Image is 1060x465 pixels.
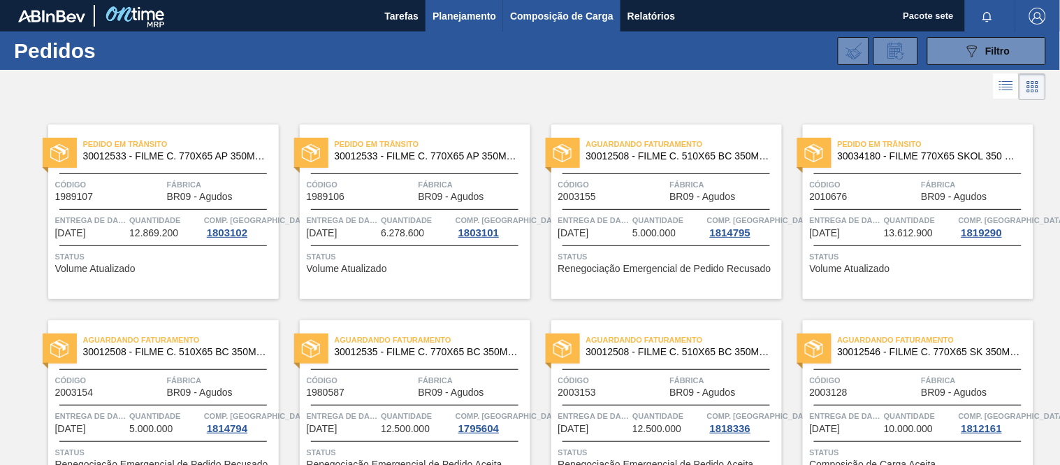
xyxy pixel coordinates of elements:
[302,340,320,358] img: status
[381,412,432,420] font: Quantidade
[1019,73,1046,100] div: Visão em Cards
[558,409,630,423] span: Entrega de dados
[204,409,275,434] a: Comp. [GEOGRAPHIC_DATA]1814794
[381,227,424,238] font: 6.278.600
[558,387,597,398] span: 2003153
[167,191,233,202] font: BR09 - Agudos
[810,387,848,398] font: 2003128
[167,387,233,398] span: BR09 - Agudos
[961,422,1002,434] font: 1812161
[838,37,869,65] div: Importar Negociações dos Pedidos
[558,213,630,227] span: Entrega de dados
[586,137,782,151] span: Aguardando Faturamento
[838,151,1022,162] span: 30034180 - FILME 770X65 SKOL 350 MP C12
[810,178,918,192] span: Código
[419,180,453,189] font: Fábrica
[922,192,987,202] span: BR09 - Agudos
[810,373,918,387] span: Código
[307,424,337,434] span: 12/09/2025
[884,227,933,238] font: 13.612.900
[307,192,345,202] span: 1989106
[707,409,815,423] span: Comp. Carga
[55,227,86,238] font: [DATE]
[558,252,588,261] font: Status
[558,228,589,238] span: 10/09/2025
[810,180,841,189] font: Código
[810,376,841,385] font: Código
[558,216,639,224] font: Entrega de dados
[207,422,247,434] font: 1814794
[558,191,597,202] font: 2003155
[419,191,484,202] font: BR09 - Agudos
[632,227,676,238] font: 5.000.000
[586,150,822,162] font: 30012508 - FILME C. 510X65 BC 350ML MP C18 429
[456,213,527,238] a: Comp. [GEOGRAPHIC_DATA]1803101
[55,191,94,202] font: 1989107
[307,252,336,261] font: Status
[167,376,202,385] font: Fábrica
[456,409,564,423] span: Comp. Carga
[810,228,841,238] span: 10/09/2025
[558,373,667,387] span: Código
[838,347,1022,357] span: 30012546 - FILME C. 770X65 SK 350ML C12 429
[670,178,778,192] span: Fábrica
[381,409,452,423] span: Quantidade
[55,412,136,420] font: Entrega de dados
[670,387,736,398] span: BR09 - Agudos
[307,227,337,238] font: [DATE]
[55,445,275,459] span: Status
[805,340,823,358] img: status
[884,424,933,434] span: 10.000.000
[959,409,1030,434] a: Comp. [GEOGRAPHIC_DATA]1812161
[83,336,200,344] font: Aguardando Faturamento
[335,140,419,148] font: Pedido em Trânsito
[433,10,496,22] font: Planejamento
[965,6,1010,26] button: Notificações
[670,373,778,387] span: Fábrica
[632,424,681,434] span: 12.500.000
[838,346,1056,357] font: 30012546 - FILME C. 770X65 SK 350ML C12 429
[558,424,589,434] span: 16/09/2025
[335,137,530,151] span: Pedido em Trânsito
[307,412,387,420] font: Entrega de dados
[922,180,957,189] font: Fábrica
[307,445,527,459] span: Status
[55,216,136,224] font: Entrega de dados
[707,216,815,224] font: Comp. [GEOGRAPHIC_DATA]
[129,424,173,434] span: 5.000.000
[632,228,676,238] span: 5.000.000
[670,180,705,189] font: Fábrica
[586,347,771,357] span: 30012508 - FILME C. 510X65 BC 350ML MP C18 429
[458,227,499,238] font: 1803101
[207,227,247,238] font: 1803102
[810,409,881,423] span: Entrega de dados
[510,10,614,22] font: Composição de Carga
[83,333,279,347] span: Aguardando Faturamento
[810,424,841,434] span: 25/09/2025
[838,336,954,344] font: Aguardando Faturamento
[873,37,918,65] div: Solicitação de Revisão de Pedidos
[381,228,424,238] span: 6.278.600
[307,250,527,264] span: Status
[55,252,85,261] font: Status
[129,409,201,423] span: Quantidade
[994,73,1019,100] div: Visão em Lista
[167,178,275,192] span: Fábrica
[419,387,484,398] font: BR09 - Agudos
[558,412,639,420] font: Entrega de dados
[986,45,1010,57] font: Filtro
[307,448,336,457] font: Status
[558,376,590,385] font: Código
[632,409,704,423] span: Quantidade
[55,424,86,434] span: 12/09/2025
[381,423,430,434] font: 12.500.000
[884,213,955,227] span: Quantidade
[710,422,750,434] font: 1818336
[558,445,778,459] span: Status
[810,448,839,457] font: Status
[558,448,588,457] font: Status
[558,263,771,274] font: Renegociação Emergencial de Pedido Recusado
[553,340,572,358] img: status
[129,412,180,420] font: Quantidade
